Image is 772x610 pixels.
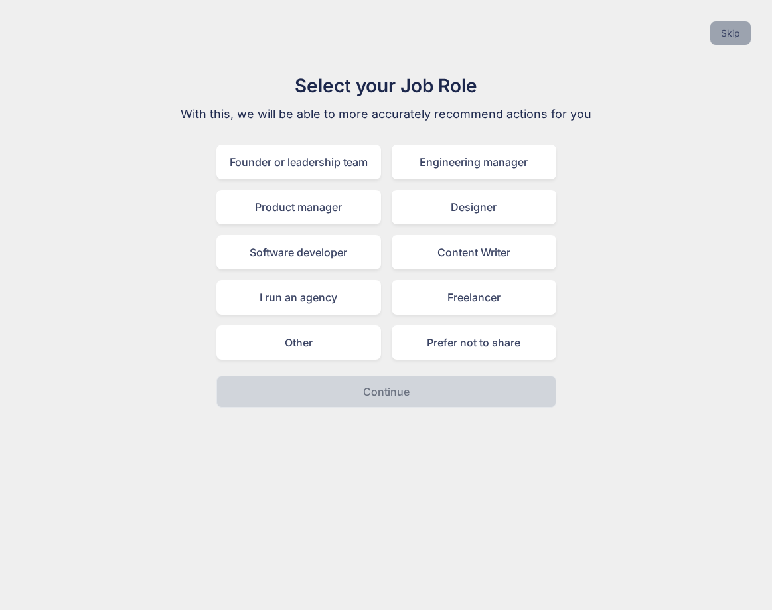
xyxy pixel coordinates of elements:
button: Continue [216,376,556,408]
button: Skip [710,21,751,45]
div: Designer [392,190,556,224]
div: Other [216,325,381,360]
p: Continue [363,384,410,400]
div: Content Writer [392,235,556,269]
div: Founder or leadership team [216,145,381,179]
div: Engineering manager [392,145,556,179]
div: Software developer [216,235,381,269]
div: Product manager [216,190,381,224]
div: Prefer not to share [392,325,556,360]
div: Freelancer [392,280,556,315]
div: I run an agency [216,280,381,315]
p: With this, we will be able to more accurately recommend actions for you [163,105,609,123]
h1: Select your Job Role [163,72,609,100]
